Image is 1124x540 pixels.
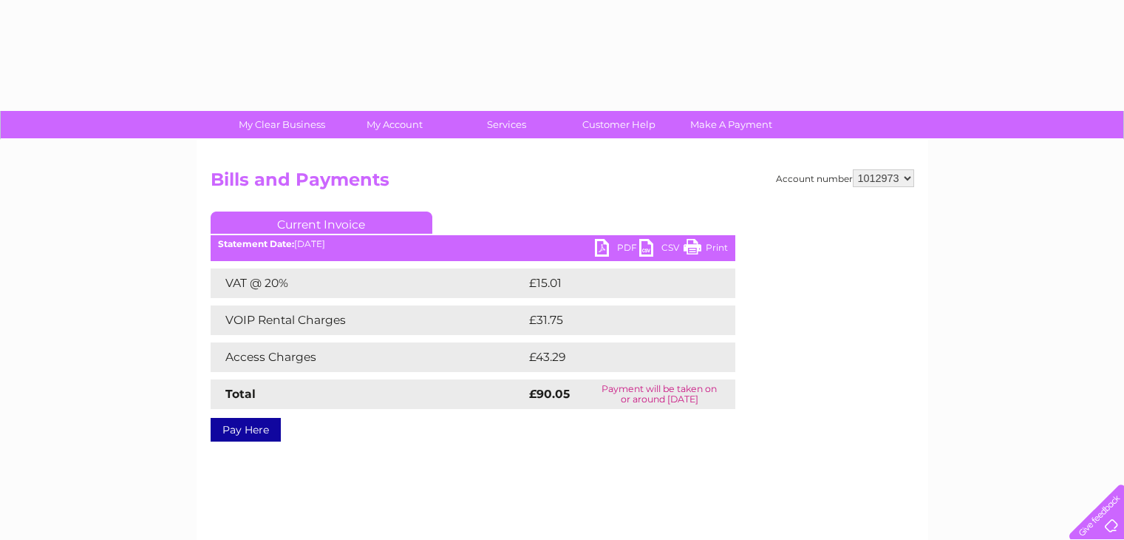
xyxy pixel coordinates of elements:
td: VAT @ 20% [211,269,525,298]
td: £31.75 [525,306,704,335]
b: Statement Date: [218,238,294,249]
td: Payment will be taken on or around [DATE] [584,379,735,409]
div: [DATE] [211,239,735,249]
a: My Clear Business [221,111,343,138]
h2: Bills and Payments [211,169,914,198]
a: Services [446,111,568,138]
td: £43.29 [525,342,705,372]
strong: £90.05 [529,387,570,401]
td: Access Charges [211,342,525,372]
a: Pay Here [211,418,281,442]
a: Print [684,239,728,260]
strong: Total [225,387,256,401]
a: PDF [595,239,639,260]
a: Current Invoice [211,212,432,234]
td: VOIP Rental Charges [211,306,525,335]
div: Account number [776,169,914,187]
a: Customer Help [558,111,680,138]
a: CSV [639,239,684,260]
a: My Account [333,111,455,138]
a: Make A Payment [670,111,792,138]
td: £15.01 [525,269,703,298]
